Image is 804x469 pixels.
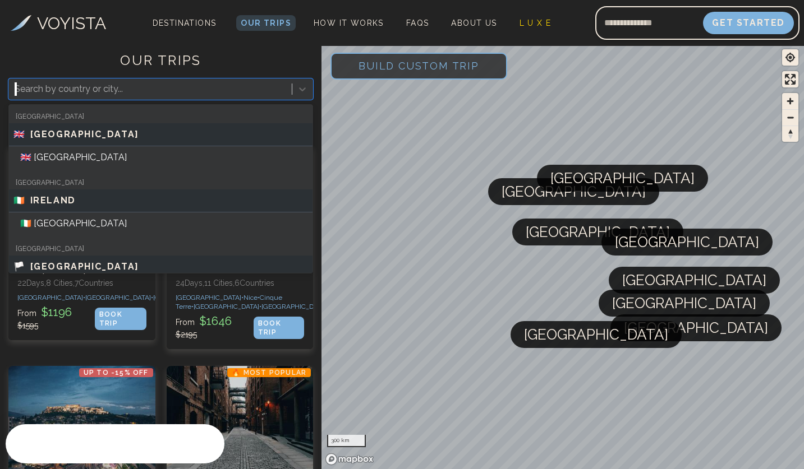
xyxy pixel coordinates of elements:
[327,435,366,447] div: 300 km
[622,267,766,294] span: [GEOGRAPHIC_DATA]
[8,52,313,78] h1: OUR TRIPS
[148,14,221,47] span: Destinations
[447,15,501,31] a: About Us
[30,194,76,207] span: IRELAND
[13,128,26,141] span: 🇬🇧
[321,44,804,469] canvas: Map
[227,368,311,377] p: 🔥 Most Popular
[451,18,497,27] span: About Us
[9,146,313,169] div: 🇬🇧 [GEOGRAPHIC_DATA]
[241,18,291,27] span: Our Trips
[782,110,798,126] span: Zoom out
[612,290,756,317] span: [GEOGRAPHIC_DATA]
[502,178,646,205] span: [GEOGRAPHIC_DATA]
[11,11,106,36] a: VOYISTA
[782,126,798,142] button: Reset bearing to north
[615,229,759,256] span: [GEOGRAPHIC_DATA]
[330,53,507,80] button: Build Custom Trip
[17,321,38,330] span: $ 1595
[550,165,695,192] span: [GEOGRAPHIC_DATA]
[406,18,429,27] span: FAQs
[176,294,244,301] span: [GEOGRAPHIC_DATA] •
[6,424,224,463] iframe: Intercom live chat discovery launcher
[254,317,304,339] div: BOOK TRIP
[782,109,798,126] button: Zoom out
[176,330,197,339] span: $ 2195
[341,42,497,90] span: Build Custom Trip
[236,15,296,31] a: Our Trips
[9,112,313,122] div: [GEOGRAPHIC_DATA]
[309,15,388,31] a: How It Works
[526,219,670,245] span: [GEOGRAPHIC_DATA]
[11,431,38,458] iframe: Intercom live chat
[153,294,221,301] span: [GEOGRAPHIC_DATA] •
[176,313,254,340] p: From
[703,12,794,34] button: Get Started
[9,212,313,235] div: 🇮🇪 [GEOGRAPHIC_DATA]
[9,244,313,254] div: [GEOGRAPHIC_DATA]
[17,294,85,301] span: [GEOGRAPHIC_DATA] •
[244,294,260,301] span: Nice •
[39,305,74,319] span: $ 1196
[176,277,305,289] p: 24 Days, 11 Cities, 6 Countr ies
[782,71,798,87] button: Enter fullscreen
[325,453,374,466] a: Mapbox homepage
[17,304,95,331] p: From
[85,294,153,301] span: [GEOGRAPHIC_DATA] •
[13,194,26,207] span: 🇮🇪
[515,15,556,31] a: L U X E
[17,277,146,289] p: 22 Days, 8 Cities, 7 Countr ies
[314,18,384,27] span: How It Works
[194,303,261,310] span: [GEOGRAPHIC_DATA] •
[13,260,26,273] span: 🏳️
[524,321,668,348] span: [GEOGRAPHIC_DATA]
[520,18,552,27] span: L U X E
[79,368,153,377] p: Up to -15% OFF
[782,49,798,66] button: Find my location
[11,15,31,31] img: Voyista Logo
[37,11,106,36] h3: VOYISTA
[95,308,146,330] div: BOOK TRIP
[30,128,139,141] span: [GEOGRAPHIC_DATA]
[197,314,234,328] span: $ 1646
[9,178,313,188] div: [GEOGRAPHIC_DATA]
[624,314,768,341] span: [GEOGRAPHIC_DATA]
[30,260,139,273] span: [GEOGRAPHIC_DATA]
[595,10,703,36] input: Email address
[782,93,798,109] button: Zoom in
[402,15,434,31] a: FAQs
[261,303,329,310] span: [GEOGRAPHIC_DATA] •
